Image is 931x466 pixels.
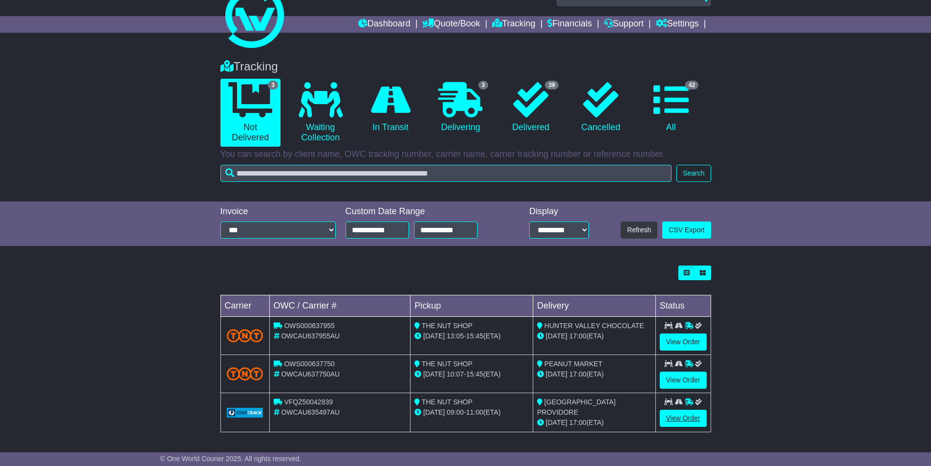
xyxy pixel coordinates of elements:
span: THE NUT SHOP [422,360,473,368]
span: HUNTER VALLEY CHOCOLATE [544,322,644,330]
span: OWS000637955 [284,322,335,330]
a: View Order [660,410,707,427]
span: [DATE] [423,408,445,416]
a: 3 Not Delivered [220,79,281,147]
a: 39 Delivered [500,79,561,136]
a: View Order [660,372,707,389]
span: 11:00 [466,408,483,416]
a: In Transit [360,79,420,136]
td: Delivery [533,295,655,317]
span: 13:05 [447,332,464,340]
span: PEANUT MARKET [544,360,603,368]
div: Tracking [216,60,716,74]
span: OWCAU635497AU [281,408,340,416]
div: Invoice [220,206,336,217]
span: 17:00 [569,419,586,426]
a: 3 Delivering [431,79,491,136]
a: Tracking [492,16,535,33]
span: 17:00 [569,370,586,378]
a: Support [604,16,644,33]
span: 42 [685,81,698,89]
span: THE NUT SHOP [422,398,473,406]
div: Custom Date Range [346,206,502,217]
button: Refresh [621,222,657,239]
a: CSV Export [662,222,711,239]
img: TNT_Domestic.png [227,329,263,342]
button: Search [676,165,711,182]
div: (ETA) [537,369,651,379]
span: 10:07 [447,370,464,378]
span: VFQZ50042839 [284,398,333,406]
td: OWC / Carrier # [269,295,411,317]
div: - (ETA) [414,331,529,341]
div: Display [529,206,589,217]
span: [DATE] [546,370,567,378]
a: 42 All [641,79,701,136]
a: View Order [660,333,707,351]
td: Pickup [411,295,533,317]
a: Cancelled [571,79,631,136]
a: Settings [656,16,699,33]
img: TNT_Domestic.png [227,367,263,380]
span: THE NUT SHOP [422,322,473,330]
a: Waiting Collection [290,79,350,147]
span: OWCAU637955AU [281,332,340,340]
span: 15:45 [466,370,483,378]
div: (ETA) [537,331,651,341]
a: Dashboard [358,16,411,33]
span: 3 [268,81,278,89]
span: OWS000637750 [284,360,335,368]
td: Status [655,295,711,317]
span: [DATE] [423,370,445,378]
div: - (ETA) [414,369,529,379]
span: 09:00 [447,408,464,416]
td: Carrier [220,295,269,317]
p: You can search by client name, OWC tracking number, carrier name, carrier tracking number or refe... [220,149,711,160]
img: GetCarrierServiceLogo [227,408,263,418]
span: 39 [545,81,558,89]
span: 3 [478,81,489,89]
a: Financials [547,16,592,33]
span: [GEOGRAPHIC_DATA] PROVIDORE [537,398,616,416]
span: 17:00 [569,332,586,340]
span: 15:45 [466,332,483,340]
span: OWCAU637750AU [281,370,340,378]
a: Quote/Book [422,16,480,33]
div: - (ETA) [414,407,529,418]
span: [DATE] [546,419,567,426]
span: © One World Courier 2025. All rights reserved. [160,455,302,463]
span: [DATE] [423,332,445,340]
div: (ETA) [537,418,651,428]
span: [DATE] [546,332,567,340]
